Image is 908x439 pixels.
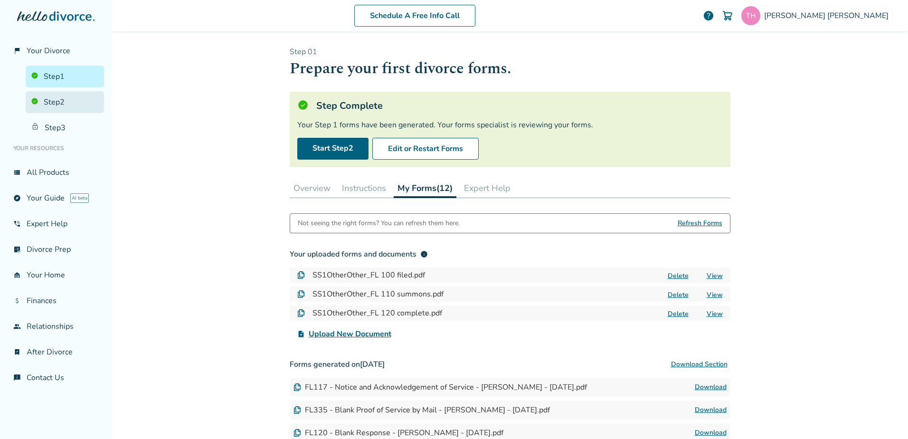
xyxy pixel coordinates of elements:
[293,382,587,392] div: FL117 - Notice and Acknowledgement of Service - [PERSON_NAME] - [DATE].pdf
[297,138,369,160] a: Start Step2
[707,290,723,299] a: View
[8,139,104,158] li: Your Resources
[665,271,691,281] button: Delete
[13,323,21,330] span: group
[722,10,733,21] img: Cart
[678,214,722,233] span: Refresh Forms
[26,91,104,113] a: Step2
[741,6,760,25] img: resarollins45@gmail.com
[13,271,21,279] span: garage_home
[293,429,301,437] img: Document
[8,290,104,312] a: attach_moneyFinances
[8,315,104,337] a: groupRelationships
[297,309,305,317] img: Document
[290,248,428,260] div: Your uploaded forms and documents
[293,406,301,414] img: Document
[372,138,479,160] button: Edit or Restart Forms
[290,179,334,198] button: Overview
[703,10,714,21] a: help
[13,169,21,176] span: view_list
[13,348,21,356] span: bookmark_check
[668,355,730,374] button: Download Section
[297,271,305,279] img: Document
[312,307,442,319] h4: SS1OtherOther_FL 120 complete.pdf
[707,271,723,280] a: View
[290,47,730,57] p: Step 0 1
[8,239,104,260] a: list_alt_checkDivorce Prep
[293,383,301,391] img: Document
[8,187,104,209] a: exploreYour GuideAI beta
[290,355,730,374] h3: Forms generated on [DATE]
[312,288,444,300] h4: SS1OtherOther_FL 110 summons.pdf
[354,5,475,27] a: Schedule A Free Info Call
[309,328,391,340] span: Upload New Document
[293,428,503,438] div: FL120 - Blank Response - [PERSON_NAME] - [DATE].pdf
[665,290,691,300] button: Delete
[420,250,428,258] span: info
[695,404,727,416] a: Download
[861,393,908,439] iframe: Chat Widget
[8,213,104,235] a: phone_in_talkExpert Help
[8,162,104,183] a: view_listAll Products
[13,47,21,55] span: flag_2
[312,269,425,281] h4: SS1OtherOther_FL 100 filed.pdf
[26,66,104,87] a: Step1
[297,120,723,130] div: Your Step 1 forms have been generated. Your forms specialist is reviewing your forms.
[13,194,21,202] span: explore
[293,405,550,415] div: FL335 - Blank Proof of Service by Mail - [PERSON_NAME] - [DATE].pdf
[8,367,104,389] a: chat_infoContact Us
[394,179,456,198] button: My Forms(12)
[290,57,730,80] h1: Prepare your first divorce forms.
[8,40,104,62] a: flag_2Your Divorce
[707,309,723,318] a: View
[8,341,104,363] a: bookmark_checkAfter Divorce
[298,214,460,233] div: Not seeing the right forms? You can refresh them here.
[13,374,21,382] span: chat_info
[695,427,727,439] a: Download
[27,46,70,56] span: Your Divorce
[338,179,390,198] button: Instructions
[665,309,691,319] button: Delete
[764,10,892,21] span: [PERSON_NAME] [PERSON_NAME]
[13,220,21,228] span: phone_in_talk
[297,330,305,338] span: upload_file
[13,246,21,253] span: list_alt_check
[297,290,305,298] img: Document
[26,117,104,139] a: Step3
[70,193,89,203] span: AI beta
[316,99,383,112] h5: Step Complete
[695,382,727,393] a: Download
[460,179,514,198] button: Expert Help
[13,297,21,305] span: attach_money
[8,264,104,286] a: garage_homeYour Home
